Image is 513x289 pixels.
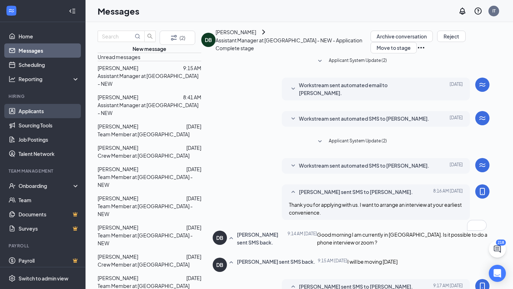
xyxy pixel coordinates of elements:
a: Applicants [19,104,79,118]
a: Job Postings [19,132,79,147]
div: DB [216,261,223,268]
svg: ChatActive [493,245,502,253]
button: ChatActive [489,241,506,258]
svg: Notifications [458,7,467,15]
h1: Messages [98,5,139,17]
span: Good morning I am currently in [GEOGRAPHIC_DATA]. Is it possible to do a phone interview or zoom ? [317,231,487,246]
div: Reporting [19,75,80,83]
svg: SmallChevronUp [227,234,235,243]
span: [PERSON_NAME] [98,123,138,130]
p: Assistant Manager at [GEOGRAPHIC_DATA] - NEW [98,72,201,88]
svg: WorkstreamLogo [8,7,15,14]
p: Team Member at [GEOGRAPHIC_DATA] [98,130,190,138]
p: [DATE] [186,253,201,261]
div: DB [216,234,223,241]
span: [PERSON_NAME] sent SMS to [PERSON_NAME]. [299,188,413,196]
p: [DATE] [186,165,201,173]
a: Sourcing Tools [19,118,79,132]
span: Workstream sent automated SMS to [PERSON_NAME]. [299,162,429,170]
span: [DATE] [450,115,463,123]
span: [PERSON_NAME] sent SMS back. [237,231,285,246]
p: Crew Member at [GEOGRAPHIC_DATA] [98,261,190,268]
svg: Analysis [9,75,16,83]
span: [DATE] [450,81,463,97]
button: New message [133,45,166,53]
p: Team Member at [GEOGRAPHIC_DATA] - NEW [98,231,201,247]
p: [DATE] [186,224,201,231]
svg: Filter [170,33,178,42]
p: [DATE] [186,144,201,152]
span: [PERSON_NAME] [98,65,138,71]
button: Archive conversation [370,31,433,42]
svg: SmallChevronUp [227,258,235,267]
svg: SmallChevronDown [289,115,297,123]
span: [DATE] 8:16 AM [433,188,463,196]
svg: MobileSms [478,187,487,196]
p: [DATE] [186,122,201,130]
svg: MagnifyingGlass [135,33,140,39]
p: Team Member at [GEOGRAPHIC_DATA] - NEW [98,173,201,189]
svg: SmallChevronDown [289,162,297,170]
svg: SmallChevronDown [316,137,324,146]
svg: Ellipses [417,43,425,52]
span: Unread messages [98,54,140,60]
span: Workstream sent automated email to [PERSON_NAME]. [299,81,431,97]
button: search [144,31,156,42]
svg: WorkstreamLogo [478,161,487,169]
a: DocumentsCrown [19,207,79,221]
a: SurveysCrown [19,221,79,236]
span: Thank you for applying with us. I want to arrange an interview at your earliest convenience. [289,201,462,216]
span: search [145,33,155,39]
span: [PERSON_NAME] [98,275,138,281]
a: Team [19,193,79,207]
span: I will be moving [DATE] [347,258,398,265]
svg: SmallChevronDown [289,85,297,93]
span: Workstream sent automated SMS to [PERSON_NAME]. [299,115,429,123]
svg: SmallChevronUp [289,188,297,196]
div: Onboarding [19,182,73,189]
div: [PERSON_NAME] [216,28,256,36]
span: Applicant System Update (2) [329,137,387,146]
button: Move to stage [370,42,417,53]
span: [DATE] 9:14 AM [287,231,317,246]
span: [PERSON_NAME] [98,195,138,201]
svg: UserCheck [9,182,16,189]
span: [DATE] 9:15 AM [318,258,347,268]
a: Messages [19,43,79,58]
div: Team Management [9,168,78,174]
span: [PERSON_NAME] [98,224,138,231]
button: Reject [437,31,466,42]
span: [PERSON_NAME] [98,253,138,260]
button: Filter (2) [160,31,195,45]
button: SmallChevronDownApplicant System Update (2) [316,137,387,146]
span: [PERSON_NAME] [98,166,138,172]
p: [DATE] [186,194,201,202]
a: Scheduling [19,58,79,72]
div: Open Intercom Messenger [489,265,506,282]
a: Home [19,29,79,43]
div: IT [492,8,496,14]
div: DB [205,36,212,43]
svg: Collapse [69,7,76,15]
span: [PERSON_NAME] sent SMS back. [237,258,315,268]
svg: ChevronRight [259,28,268,36]
span: [PERSON_NAME] [98,94,138,100]
p: Assistant Manager at [GEOGRAPHIC_DATA] - NEW - Application Complete stage [216,36,370,52]
p: Assistant Manager at [GEOGRAPHIC_DATA] - NEW [98,101,201,117]
a: Talent Network [19,147,79,161]
svg: Settings [9,275,16,282]
svg: SmallChevronDown [316,57,324,65]
input: Search [102,32,133,40]
p: Crew Member at [GEOGRAPHIC_DATA] [98,152,190,159]
div: Payroll [9,243,78,249]
div: Switch to admin view [19,275,68,282]
svg: WorkstreamLogo [478,80,487,89]
a: PayrollCrown [19,253,79,268]
svg: WorkstreamLogo [478,114,487,122]
div: Hiring [9,93,78,99]
svg: QuestionInfo [474,7,482,15]
span: Applicant System Update (2) [329,57,387,65]
p: [DATE] [186,274,201,282]
button: SmallChevronDownApplicant System Update (2) [316,57,387,65]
